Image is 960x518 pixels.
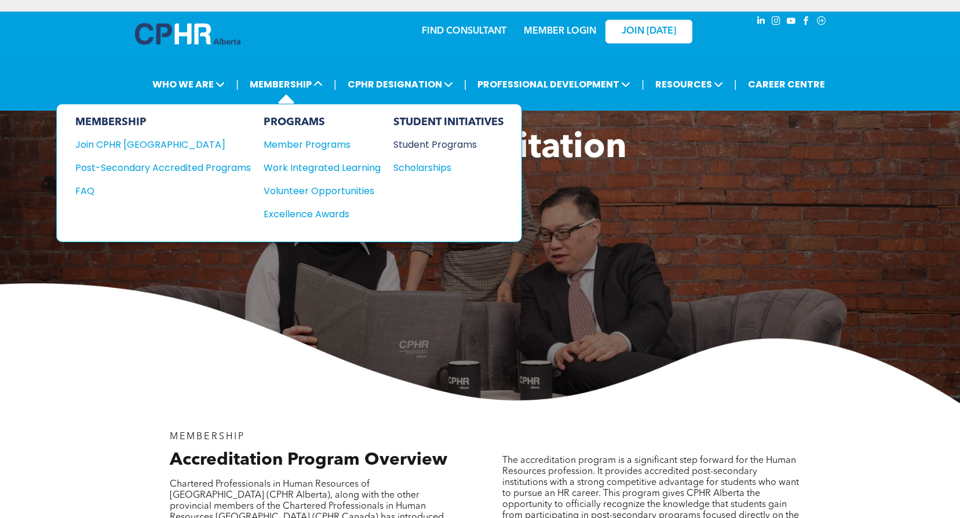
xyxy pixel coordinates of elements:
[264,207,369,221] div: Excellence Awards
[800,14,813,30] a: facebook
[264,116,381,129] div: PROGRAMS
[334,72,337,96] li: |
[734,72,737,96] li: |
[264,160,369,175] div: Work Integrated Learning
[344,74,457,95] span: CPHR DESIGNATION
[75,116,251,129] div: MEMBERSHIP
[422,27,506,36] a: FIND CONSULTANT
[75,137,233,152] div: Join CPHR [GEOGRAPHIC_DATA]
[264,137,381,152] a: Member Programs
[264,184,369,198] div: Volunteer Opportunities
[264,160,381,175] a: Work Integrated Learning
[170,432,246,442] span: MEMBERSHIP
[246,74,326,95] span: MEMBERSHIP
[393,116,504,129] div: STUDENT INITIATIVES
[75,184,233,198] div: FAQ
[75,184,251,198] a: FAQ
[264,207,381,221] a: Excellence Awards
[785,14,798,30] a: youtube
[149,74,228,95] span: WHO WE ARE
[393,137,504,152] a: Student Programs
[393,160,504,175] a: Scholarships
[641,72,644,96] li: |
[464,72,467,96] li: |
[755,14,768,30] a: linkedin
[170,451,447,469] span: Accreditation Program Overview
[605,20,692,43] a: JOIN [DATE]
[264,184,381,198] a: Volunteer Opportunities
[744,74,828,95] a: CAREER CENTRE
[393,160,493,175] div: Scholarships
[815,14,828,30] a: Social network
[524,27,596,36] a: MEMBER LOGIN
[652,74,727,95] span: RESOURCES
[236,72,239,96] li: |
[770,14,783,30] a: instagram
[75,160,251,175] a: Post-Secondary Accredited Programs
[75,160,233,175] div: Post-Secondary Accredited Programs
[622,26,676,37] span: JOIN [DATE]
[135,23,240,45] img: A blue and white logo for cp alberta
[75,137,251,152] a: Join CPHR [GEOGRAPHIC_DATA]
[393,137,493,152] div: Student Programs
[474,74,634,95] span: PROFESSIONAL DEVELOPMENT
[264,137,369,152] div: Member Programs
